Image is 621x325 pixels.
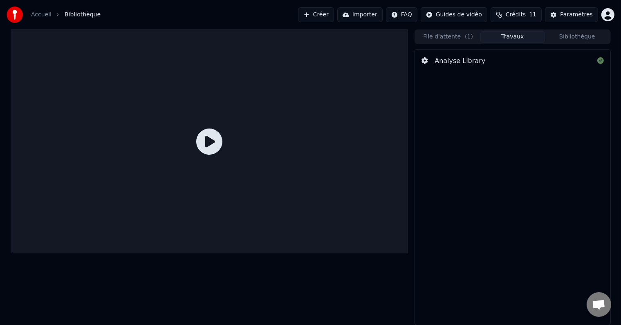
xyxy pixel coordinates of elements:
[416,31,480,43] button: File d'attente
[545,31,610,43] button: Bibliothèque
[337,7,383,22] button: Importer
[65,11,101,19] span: Bibliothèque
[491,7,542,22] button: Crédits11
[7,7,23,23] img: youka
[31,11,101,19] nav: breadcrumb
[529,11,536,19] span: 11
[545,7,598,22] button: Paramètres
[386,7,417,22] button: FAQ
[421,7,487,22] button: Guides de vidéo
[587,292,611,317] div: Ouvrir le chat
[298,7,334,22] button: Créer
[480,31,545,43] button: Travaux
[31,11,52,19] a: Accueil
[506,11,526,19] span: Crédits
[435,56,485,66] div: Analyse Library
[560,11,593,19] div: Paramètres
[465,33,473,41] span: ( 1 )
